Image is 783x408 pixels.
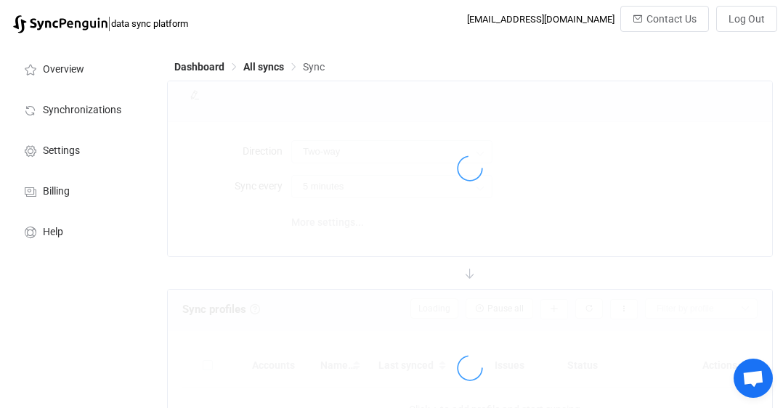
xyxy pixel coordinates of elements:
button: Contact Us [620,6,709,32]
span: Synchronizations [43,105,121,116]
span: Overview [43,64,84,76]
a: Synchronizations [7,89,153,129]
img: syncpenguin.svg [13,15,107,33]
span: Dashboard [174,61,224,73]
span: Settings [43,145,80,157]
span: data sync platform [111,18,188,29]
a: Overview [7,48,153,89]
div: Open chat [734,359,773,398]
span: | [107,13,111,33]
span: Contact Us [646,13,697,25]
span: All syncs [243,61,284,73]
a: |data sync platform [13,13,188,33]
span: Help [43,227,63,238]
a: Help [7,211,153,251]
button: Log Out [716,6,777,32]
div: [EMAIL_ADDRESS][DOMAIN_NAME] [467,14,614,25]
a: Settings [7,129,153,170]
span: Billing [43,186,70,197]
a: Billing [7,170,153,211]
span: Log Out [729,13,765,25]
span: Sync [303,61,325,73]
div: Breadcrumb [174,62,325,72]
